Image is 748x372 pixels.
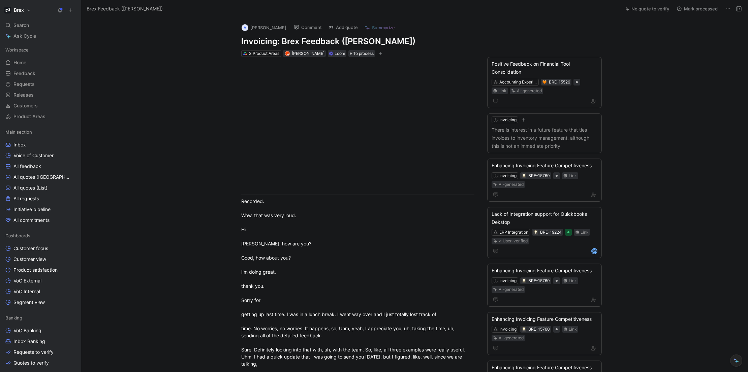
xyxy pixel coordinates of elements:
div: DashboardsCustomer focusCustomer viewProduct satisfactionVoC ExternalVoC InternalSegment view [3,231,78,307]
img: 💡 [534,230,538,234]
div: To process [348,50,375,57]
span: VoC Banking [13,327,41,334]
span: Summarize [372,25,395,31]
button: 💡 [522,327,526,332]
div: Link [498,88,506,94]
div: 3 Product Areas [249,50,279,57]
button: Mark processed [674,4,721,13]
a: All quotes ([GEOGRAPHIC_DATA]) [3,172,78,182]
a: VoC Banking [3,326,78,336]
button: Summarize [362,23,398,32]
div: BRE-15760 [528,277,550,284]
img: 🧡 [542,80,547,84]
span: To process [353,50,374,57]
button: Add quote [325,23,361,32]
a: All quotes (List) [3,183,78,193]
div: Enhancing Invoicing Feature Competitiveness [492,267,597,275]
span: Customer focus [13,245,48,252]
div: Enhancing Invoicing Feature Competitiveness [492,364,597,372]
button: 💡 [533,230,538,235]
button: No quote to verify [622,4,672,13]
span: Customers [13,102,38,109]
div: ERP Integration [499,229,528,236]
span: Product Areas [13,113,45,120]
a: Voice of Customer [3,150,78,161]
h1: Brex [14,7,24,13]
div: AI-generated [517,88,542,94]
div: Enhancing Invoicing Feature Competitiveness [492,315,597,323]
div: Main section [3,127,78,137]
span: Product satisfaction [13,267,58,273]
a: Feedback [3,68,78,78]
div: AI-generated [499,181,524,188]
span: Requests [13,81,35,88]
div: W [592,249,597,253]
div: BRE-15760 [528,326,550,333]
span: [PERSON_NAME] [292,51,324,56]
div: Invoicing [499,326,517,333]
button: 💡 [522,278,526,283]
div: Dashboards [3,231,78,241]
span: Banking [5,314,22,321]
div: Link [569,277,577,284]
a: All commitments [3,215,78,225]
img: 💡 [522,327,526,331]
span: Ask Cycle [13,32,36,40]
a: Customers [3,101,78,111]
span: Search [13,21,29,29]
a: Ask Cycle [3,31,78,41]
div: Invoicing [499,172,517,179]
p: There is interest in a future feature that ties invoices to inventory management, although this i... [492,126,597,150]
span: Segment view [13,299,45,306]
div: Invoicing [499,277,517,284]
div: Loom [335,50,345,57]
a: Home [3,58,78,68]
a: Customer view [3,254,78,264]
a: Product Areas [3,111,78,122]
div: Link [569,326,577,333]
div: Invoicing [499,116,517,123]
span: Workspace [5,46,29,53]
span: Quotes to verify [13,360,49,366]
div: Banking [3,313,78,323]
button: BrexBrex [3,5,33,15]
span: Inbox [13,141,26,148]
div: Link [569,172,577,179]
div: Enhancing Invoicing Feature Competitiveness [492,162,597,170]
a: Requests [3,79,78,89]
div: Workspace [3,45,78,55]
div: Main sectionInboxVoice of CustomerAll feedbackAll quotes ([GEOGRAPHIC_DATA])All quotes (List)All ... [3,127,78,225]
a: Quotes to verify [3,358,78,368]
div: AI-generated [499,286,524,293]
a: Releases [3,90,78,100]
a: VoC Internal [3,286,78,297]
div: Link [581,229,589,236]
a: Initiative pipeline [3,204,78,214]
span: All quotes ([GEOGRAPHIC_DATA]) [13,174,70,180]
div: BRE-15760 [528,172,550,179]
span: Dashboards [5,232,30,239]
span: Requests to verify [13,349,54,356]
span: Voice of Customer [13,152,54,159]
div: A [242,24,248,31]
a: VoC External [3,276,78,286]
div: Positive Feedback on Financial Tool Consolidation [492,60,597,76]
button: 🧡 [542,80,547,84]
span: Main section [5,129,32,135]
span: VoC Internal [13,288,40,295]
div: Accounting Experience [499,79,537,86]
button: 💡 [522,173,526,178]
img: 💡 [522,174,526,178]
span: Inbox Banking [13,338,45,345]
div: User-verified [503,238,528,244]
a: Product satisfaction [3,265,78,275]
img: 💡 [522,279,526,283]
span: Brex Feedback ([PERSON_NAME]) [87,5,163,13]
a: Requests to verify [3,347,78,357]
div: BRE-15526 [549,79,570,86]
